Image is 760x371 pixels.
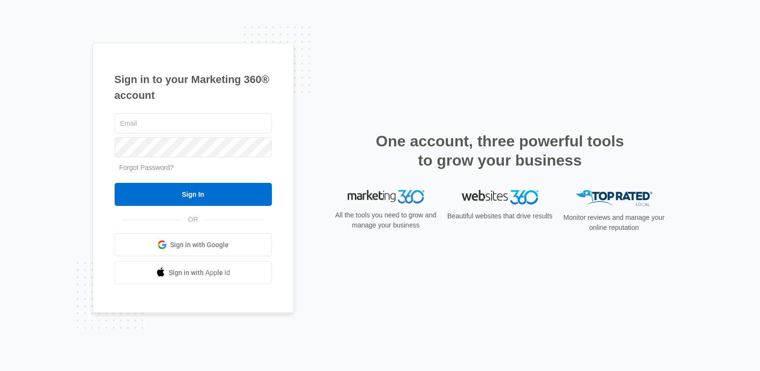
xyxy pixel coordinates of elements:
[119,164,174,171] a: Forgot Password?
[115,72,272,103] h1: Sign in to your Marketing 360® account
[115,113,272,133] input: Email
[169,268,230,278] span: Sign in with Apple Id
[462,190,538,204] img: Websites 360
[115,261,272,284] a: Sign in with Apple Id
[332,210,440,230] p: All the tools you need to grow and manage your business
[170,240,229,250] span: Sign in with Google
[181,215,205,225] span: OR
[348,190,424,203] img: Marketing 360
[373,132,627,170] h2: One account, three powerful tools to grow your business
[115,233,272,256] a: Sign in with Google
[115,183,272,206] input: Sign In
[576,190,653,206] img: Top Rated Local
[446,211,554,221] p: Beautiful websites that drive results
[561,213,668,233] p: Monitor reviews and manage your online reputation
